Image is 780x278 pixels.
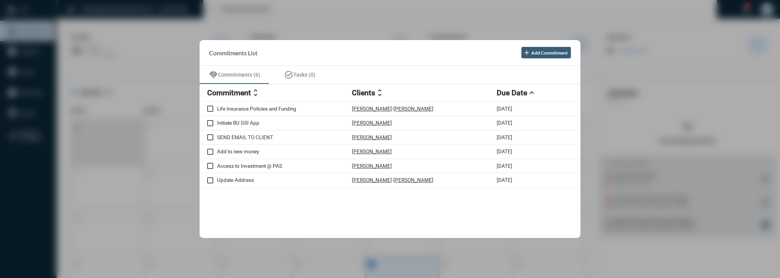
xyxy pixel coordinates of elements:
h2: Clients [352,88,375,97]
p: [DATE] [497,134,512,140]
button: Add Commitment [521,47,571,58]
p: SEND EMAIL TO CLIENT [217,134,352,140]
p: [PERSON_NAME] [393,177,433,183]
p: [PERSON_NAME] [352,148,392,154]
p: [DATE] [497,120,512,126]
p: Initiate BU GSI App [217,120,352,126]
mat-icon: unfold_more [375,88,384,97]
span: Tasks (0) [293,72,315,78]
h2: Commitment [207,88,251,97]
p: [PERSON_NAME] [352,163,392,169]
p: Add to new money [217,148,352,154]
p: [DATE] [497,177,512,183]
p: [PERSON_NAME] [352,177,392,183]
p: Update Address [217,177,352,183]
p: Life Insurance Policies and Funding [217,106,352,112]
p: [DATE] [497,106,512,112]
mat-icon: expand_less [527,88,536,97]
p: [PERSON_NAME] [352,106,392,112]
p: - [392,177,393,183]
p: - [392,106,393,112]
p: [PERSON_NAME] [352,120,392,126]
p: [DATE] [497,148,512,154]
mat-icon: handshake [209,70,218,79]
p: [DATE] [497,163,512,169]
mat-icon: unfold_more [251,88,260,97]
mat-icon: task_alt [284,70,293,79]
p: [PERSON_NAME] [393,106,433,112]
h2: Commitments List [209,49,257,56]
p: [PERSON_NAME] [352,134,392,140]
span: Commitments (6) [218,72,260,78]
p: Access to Investment @ PAS [217,163,352,169]
h2: Due Date [497,88,527,97]
mat-icon: add [523,49,531,56]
